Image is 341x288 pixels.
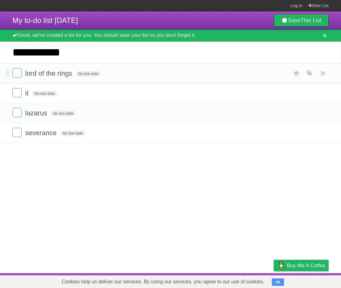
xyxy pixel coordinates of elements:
a: Privacy [266,275,282,286]
label: Done [12,68,22,78]
button: OK [272,278,284,286]
span: No due date [51,111,76,116]
b: This List [301,17,321,24]
span: No due date [76,71,101,77]
a: Suggest a feature [290,275,329,286]
span: No due date [60,131,85,136]
a: Buy me a coffee [274,260,329,271]
label: Done [12,128,22,137]
a: Terms [245,275,258,286]
span: lord of the rings [25,69,74,77]
span: My to-do list [DATE] [12,16,78,24]
span: No due date [32,91,57,96]
span: Cookies help us deliver our services. By using our services, you agree to our use of cookies. [55,276,271,288]
span: it [25,89,30,97]
span: severance [25,129,58,137]
label: Done [12,108,22,117]
span: lazarus [25,109,49,117]
img: Buy me a coffee [277,260,285,271]
span: Buy me a coffee [287,260,325,271]
label: Star task [291,68,303,78]
a: About [191,275,204,286]
a: SaveThis List [274,14,329,27]
label: Done [12,88,22,97]
a: Developers [212,275,237,286]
